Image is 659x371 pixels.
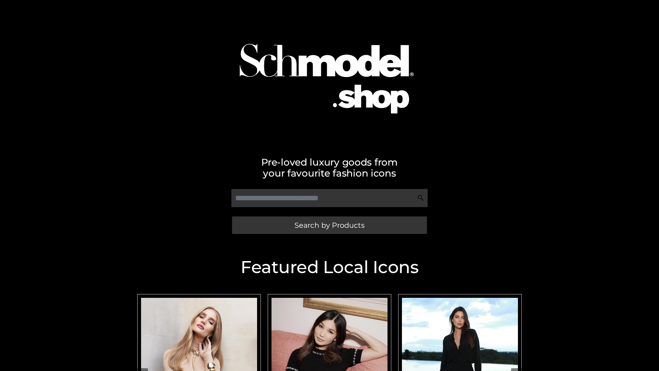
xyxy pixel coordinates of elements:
a: Search by Products [232,216,427,234]
h2: Featured Local Icons​ [134,259,525,276]
span: Search by Products [294,222,365,229]
h2: Pre-loved luxury goods from your favourite fashion icons [134,157,525,179]
img: Search Icon [417,194,424,201]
